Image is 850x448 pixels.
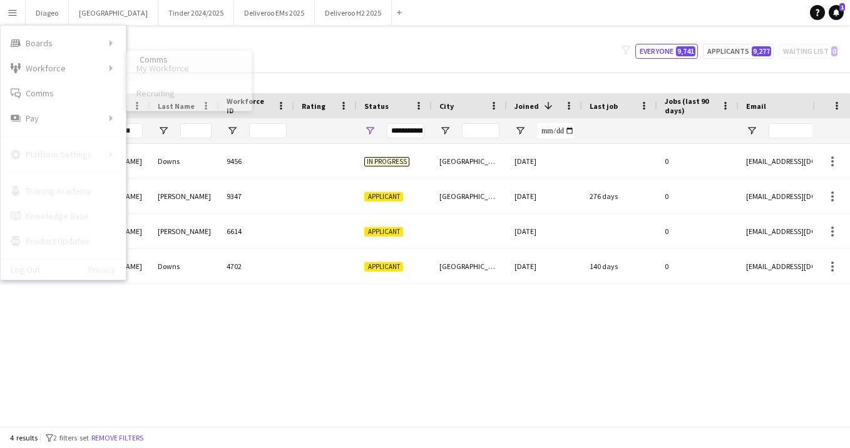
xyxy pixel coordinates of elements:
div: 0 [657,214,739,248]
button: Everyone9,741 [635,44,698,59]
input: First Name Filter Input [111,123,143,138]
div: 0 [657,144,739,178]
span: 1 [839,3,845,11]
div: 276 days [582,179,657,213]
a: Training Academy [1,178,126,203]
div: [PERSON_NAME] [150,179,219,213]
button: Tinder 2024/2025 [158,1,234,25]
span: Status [364,101,389,111]
a: Privacy [88,265,126,275]
input: Last Name Filter Input [180,123,212,138]
a: Knowledge Base [1,203,126,228]
div: Downs [150,144,219,178]
span: City [439,101,454,111]
button: Open Filter Menu [515,125,526,136]
span: Jobs (last 90 days) [665,96,716,115]
span: Applicant [364,262,403,272]
a: Recruiting [126,81,252,106]
button: Open Filter Menu [158,125,169,136]
button: Remove filters [89,431,146,445]
div: Workforce [1,56,126,81]
button: Deliveroo H2 2025 [315,1,392,25]
span: Applicant [364,192,403,201]
span: 2 filters set [53,433,89,442]
a: 1 [829,5,844,20]
div: Downs [150,249,219,283]
a: Comms [1,81,126,106]
div: [GEOGRAPHIC_DATA] [432,144,507,178]
input: Joined Filter Input [537,123,575,138]
button: Deliveroo EMs 2025 [234,1,315,25]
div: 9456 [219,144,294,178]
div: [GEOGRAPHIC_DATA] [432,179,507,213]
div: [PERSON_NAME] [150,214,219,248]
a: Product Updates [1,228,126,253]
div: 4702 [219,249,294,283]
div: [GEOGRAPHIC_DATA] [432,249,507,283]
button: Open Filter Menu [227,125,238,136]
div: [DATE] [507,144,582,178]
div: 9347 [219,179,294,213]
span: Last job [590,101,618,111]
button: Open Filter Menu [364,125,376,136]
div: 6614 [219,214,294,248]
span: In progress [364,157,409,166]
span: Email [746,101,766,111]
span: Rating [302,101,325,111]
span: Joined [515,101,539,111]
div: Boards [1,31,126,56]
a: Log Out [1,265,40,275]
span: Applicant [364,227,403,237]
input: Workforce ID Filter Input [249,123,287,138]
span: 9,277 [752,46,771,56]
a: My Workforce [126,56,252,81]
div: 0 [657,249,739,283]
button: Applicants9,277 [703,44,774,59]
div: [DATE] [507,249,582,283]
div: [DATE] [507,214,582,248]
button: Open Filter Menu [439,125,451,136]
input: City Filter Input [462,123,499,138]
div: Pay [1,106,126,131]
span: 9,741 [676,46,695,56]
div: Platform Settings [1,142,126,167]
button: [GEOGRAPHIC_DATA] [69,1,158,25]
div: [DATE] [507,179,582,213]
div: 140 days [582,249,657,283]
button: Open Filter Menu [746,125,757,136]
button: Diageo [26,1,69,25]
div: 0 [657,179,739,213]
